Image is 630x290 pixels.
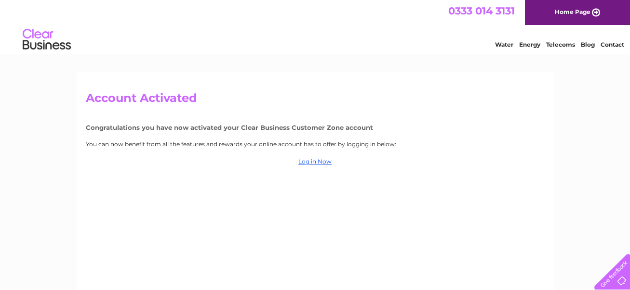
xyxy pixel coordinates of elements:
[298,158,332,165] a: Log in Now
[88,5,543,47] div: Clear Business is a trading name of Verastar Limited (registered in [GEOGRAPHIC_DATA] No. 3667643...
[546,41,575,48] a: Telecoms
[601,41,624,48] a: Contact
[495,41,513,48] a: Water
[86,91,545,110] h2: Account Activated
[86,124,545,131] h4: Congratulations you have now activated your Clear Business Customer Zone account
[581,41,595,48] a: Blog
[86,139,545,149] p: You can now benefit from all the features and rewards your online account has to offer by logging...
[519,41,540,48] a: Energy
[448,5,515,17] a: 0333 014 3131
[22,25,71,54] img: logo.png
